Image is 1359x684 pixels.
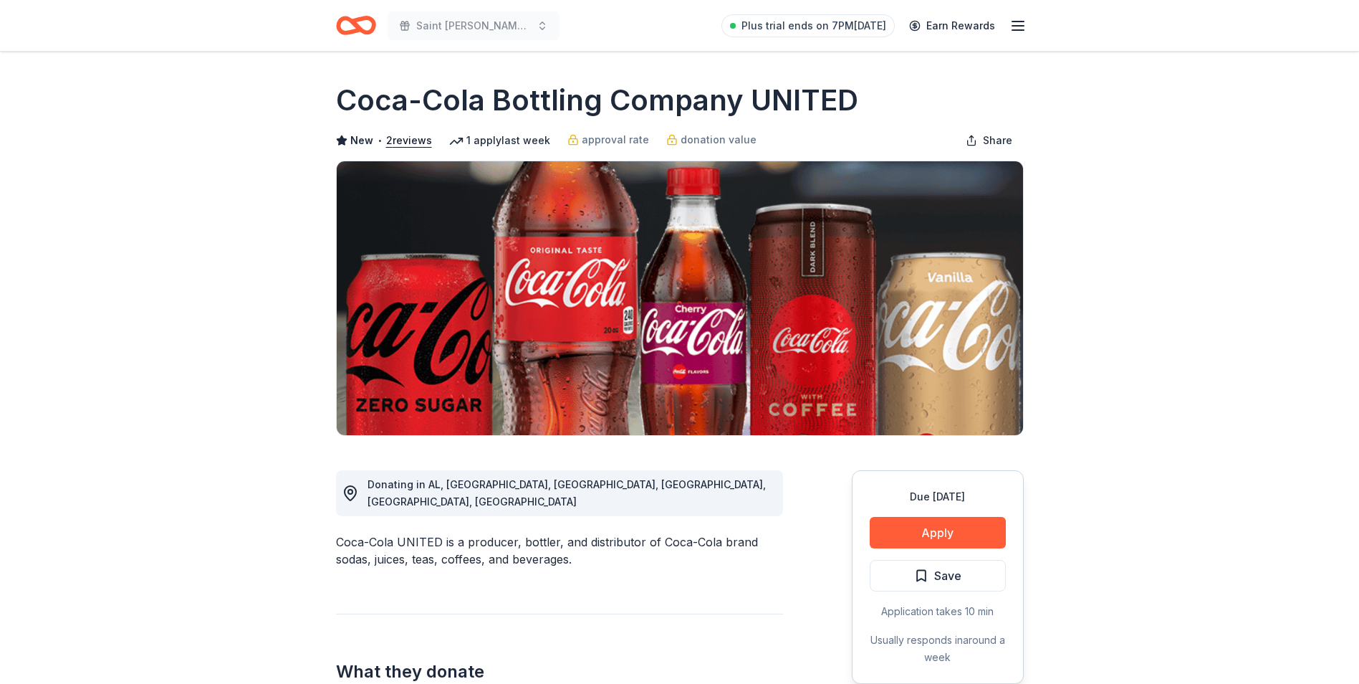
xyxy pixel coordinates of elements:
[582,131,649,148] span: approval rate
[377,135,382,146] span: •
[870,560,1006,592] button: Save
[567,131,649,148] a: approval rate
[870,603,1006,620] div: Application takes 10 min
[416,17,531,34] span: Saint [PERSON_NAME] of York 70th Celebration
[681,131,757,148] span: donation value
[721,14,895,37] a: Plus trial ends on 7PM[DATE]
[336,80,858,120] h1: Coca-Cola Bottling Company UNITED
[870,632,1006,666] div: Usually responds in around a week
[337,161,1023,435] img: Image for Coca-Cola Bottling Company UNITED
[741,17,886,34] span: Plus trial ends on 7PM[DATE]
[870,517,1006,548] button: Apply
[934,566,961,585] span: Save
[368,478,766,508] span: Donating in AL, [GEOGRAPHIC_DATA], [GEOGRAPHIC_DATA], [GEOGRAPHIC_DATA], [GEOGRAPHIC_DATA], [GEOG...
[954,126,1024,155] button: Share
[336,533,783,568] div: Coca-Cola UNITED is a producer, bottler, and distributor of Coca-Cola brand sodas, juices, teas, ...
[449,132,550,149] div: 1 apply last week
[388,11,560,40] button: Saint [PERSON_NAME] of York 70th Celebration
[666,131,757,148] a: donation value
[350,132,373,149] span: New
[870,488,1006,505] div: Due [DATE]
[901,13,1004,39] a: Earn Rewards
[386,132,432,149] button: 2reviews
[336,9,376,42] a: Home
[983,132,1012,149] span: Share
[336,660,783,683] h2: What they donate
